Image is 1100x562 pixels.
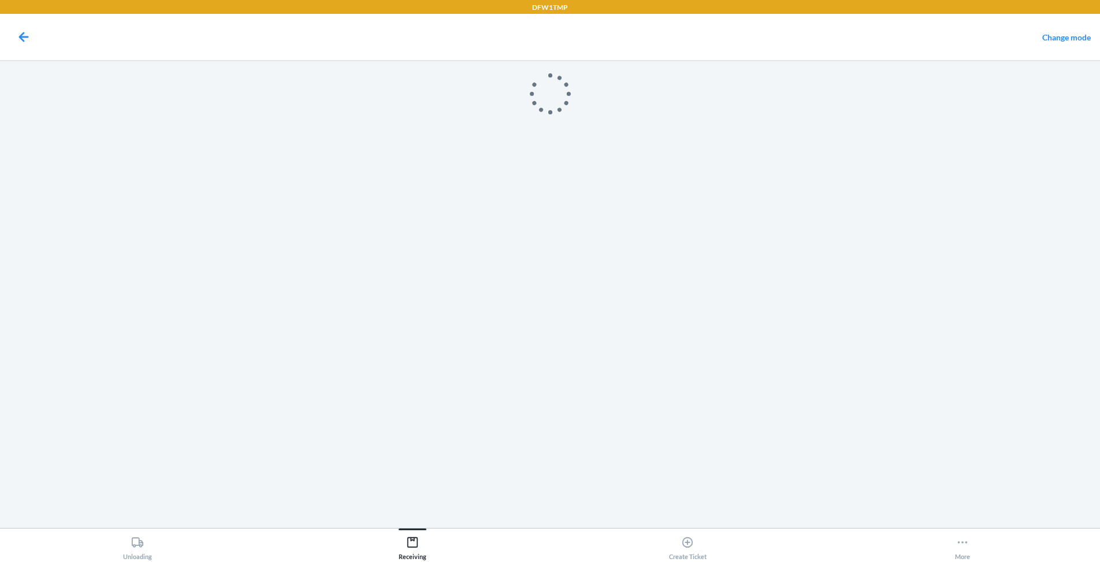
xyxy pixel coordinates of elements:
button: Create Ticket [550,528,825,560]
div: Receiving [399,531,426,560]
p: DFW1TMP [532,2,568,13]
div: Unloading [123,531,152,560]
button: Receiving [275,528,550,560]
button: More [825,528,1100,560]
div: More [955,531,970,560]
a: Change mode [1042,32,1091,42]
div: Create Ticket [669,531,707,560]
